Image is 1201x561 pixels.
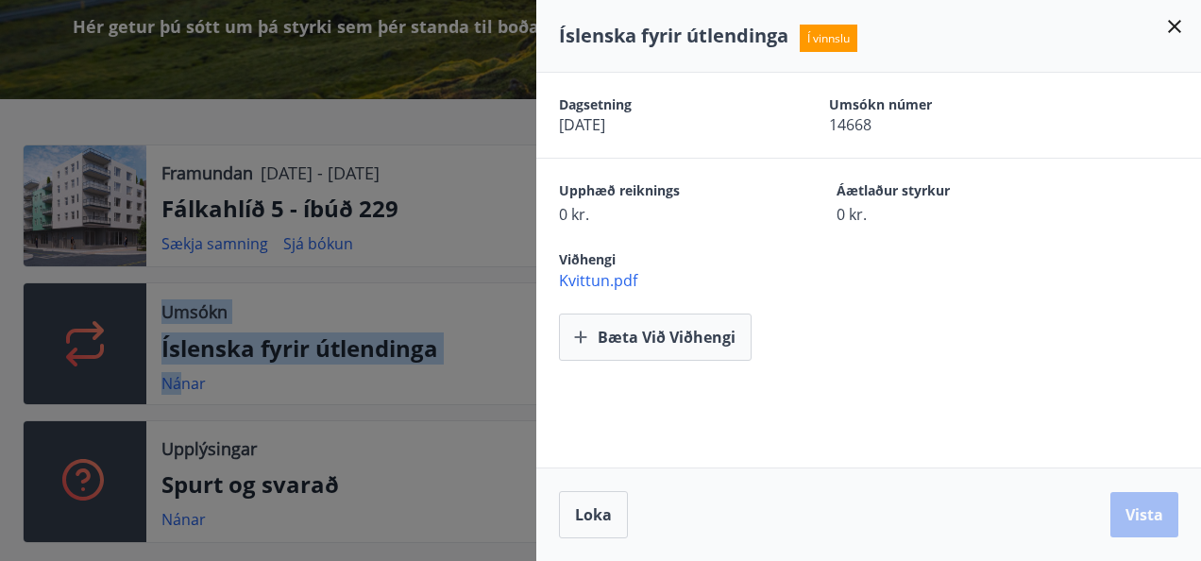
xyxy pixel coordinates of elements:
[837,204,1048,225] span: 0 kr.
[559,114,763,135] span: [DATE]
[829,95,1033,114] span: Umsókn númer
[559,204,770,225] span: 0 kr.
[829,114,1033,135] span: 14668
[559,23,788,48] span: Íslenska fyrir útlendinga
[559,250,616,268] span: Viðhengi
[559,491,628,538] button: Loka
[837,181,1048,204] span: Áætlaður styrkur
[575,504,612,525] span: Loka
[559,95,763,114] span: Dagsetning
[559,270,1201,291] span: Kvittun.pdf
[559,314,752,361] button: Bæta við viðhengi
[559,181,770,204] span: Upphæð reiknings
[800,25,857,52] span: Í vinnslu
